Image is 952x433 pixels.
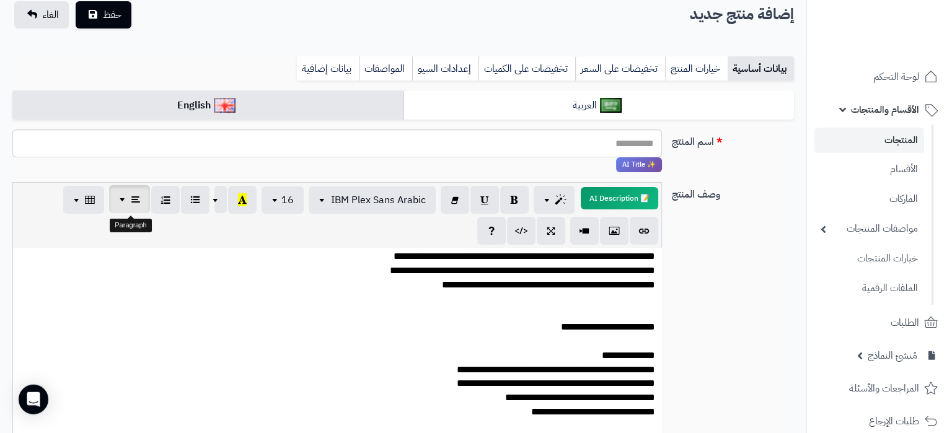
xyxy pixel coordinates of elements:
[12,90,403,121] a: English
[309,186,436,214] button: IBM Plex Sans Arabic
[359,56,412,81] a: المواصفات
[297,56,359,81] a: بيانات إضافية
[600,98,622,113] img: العربية
[814,156,924,183] a: الأقسام
[814,216,924,242] a: مواصفات المنتجات
[667,129,799,149] label: اسم المنتج
[616,157,662,172] span: انقر لاستخدام رفيقك الذكي
[403,90,795,121] a: العربية
[281,193,294,208] span: 16
[814,186,924,212] a: الماركات
[849,380,919,397] span: المراجعات والأسئلة
[667,182,799,202] label: وصف المنتج
[868,347,917,364] span: مُنشئ النماذج
[728,56,794,81] a: بيانات أساسية
[14,1,69,28] a: الغاء
[43,7,59,22] span: الغاء
[814,374,945,403] a: المراجعات والأسئلة
[103,7,121,22] span: حفظ
[869,413,919,430] span: طلبات الإرجاع
[76,1,131,28] button: حفظ
[478,56,575,81] a: تخفيضات على الكميات
[814,245,924,272] a: خيارات المنتجات
[851,101,919,118] span: الأقسام والمنتجات
[412,56,478,81] a: إعدادات السيو
[814,308,945,338] a: الطلبات
[214,98,236,113] img: English
[575,56,665,81] a: تخفيضات على السعر
[110,219,151,232] div: Paragraph
[19,385,48,414] div: Open Intercom Messenger
[581,187,658,209] button: 📝 AI Description
[331,193,426,208] span: IBM Plex Sans Arabic
[665,56,728,81] a: خيارات المنتج
[814,275,924,302] a: الملفات الرقمية
[814,62,945,92] a: لوحة التحكم
[873,68,919,85] span: لوحة التحكم
[690,2,794,27] h2: إضافة منتج جديد
[814,128,924,153] a: المنتجات
[891,314,919,331] span: الطلبات
[262,186,304,214] button: 16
